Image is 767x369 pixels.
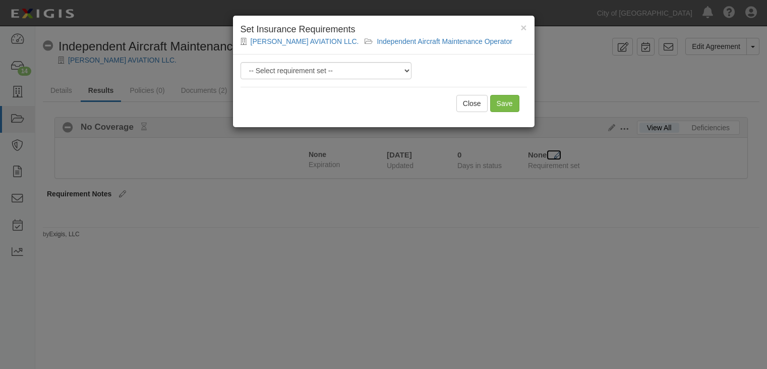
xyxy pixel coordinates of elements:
[241,23,527,36] h4: Set Insurance Requirements
[377,37,512,45] a: Independent Aircraft Maintenance Operator
[456,95,488,112] button: Close
[251,37,359,45] a: [PERSON_NAME] AVIATION LLC.
[520,22,526,33] span: ×
[520,22,526,33] button: Close
[490,95,519,112] input: Save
